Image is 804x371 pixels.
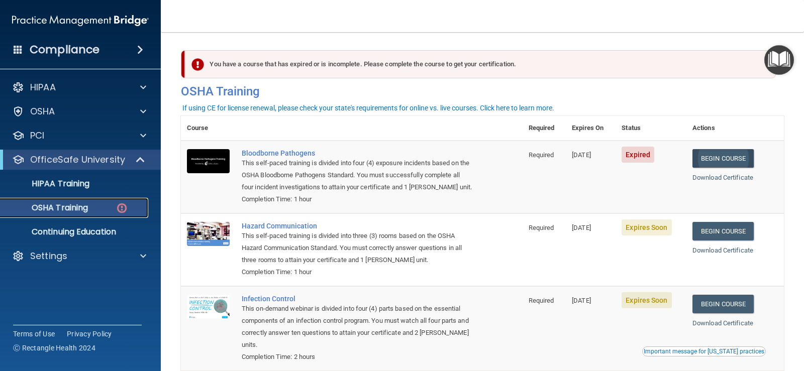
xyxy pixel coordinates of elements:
a: OSHA [12,105,146,117]
a: Download Certificate [692,246,753,254]
span: Ⓒ Rectangle Health 2024 [13,343,95,353]
p: Settings [30,250,67,262]
a: Infection Control [242,295,472,303]
p: Continuing Education [7,227,144,237]
p: OSHA [30,105,55,117]
th: Status [616,116,686,141]
span: Expires Soon [622,219,671,235]
div: This on-demand webinar is divided into four (4) parts based on the essential components of an inf... [242,303,472,351]
span: Required [529,297,554,304]
img: PMB logo [12,11,149,31]
p: HIPAA [30,81,56,93]
a: Terms of Use [13,329,55,339]
a: Download Certificate [692,319,753,327]
th: Expires On [566,116,616,141]
a: Bloodborne Pathogens [242,149,472,157]
a: Begin Course [692,222,754,240]
p: OSHA Training [7,203,88,213]
span: Required [529,224,554,231]
span: Required [529,151,554,159]
img: danger-circle.6113f641.png [116,202,128,214]
button: Open Resource Center [764,45,794,75]
a: PCI [12,130,146,142]
div: This self-paced training is divided into three (3) rooms based on the OSHA Hazard Communication S... [242,230,472,266]
div: Completion Time: 1 hour [242,193,472,205]
button: If using CE for license renewal, please check your state's requirements for online vs. live cours... [181,103,556,113]
div: Completion Time: 1 hour [242,266,472,278]
h4: OSHA Training [181,84,784,98]
div: This self-paced training is divided into four (4) exposure incidents based on the OSHA Bloodborne... [242,157,472,193]
h4: Compliance [30,43,99,57]
a: Begin Course [692,149,754,168]
div: If using CE for license renewal, please check your state's requirements for online vs. live cours... [182,104,554,111]
img: exclamation-circle-solid-danger.72ef9ffc.png [191,58,204,71]
span: Expires Soon [622,292,671,308]
span: Expired [622,147,654,163]
p: OfficeSafe University [30,154,125,166]
div: Important message for [US_STATE] practices [644,348,764,354]
span: [DATE] [572,297,591,304]
p: HIPAA Training [7,179,89,189]
span: [DATE] [572,151,591,159]
th: Course [181,116,236,141]
button: Read this if you are a dental practitioner in the state of CA [642,346,766,356]
a: Begin Course [692,295,754,313]
a: Hazard Communication [242,222,472,230]
a: HIPAA [12,81,146,93]
div: You have a course that has expired or is incomplete. Please complete the course to get your certi... [185,50,776,78]
a: Settings [12,250,146,262]
th: Actions [686,116,784,141]
div: Completion Time: 2 hours [242,351,472,363]
a: Download Certificate [692,174,753,181]
th: Required [523,116,566,141]
a: Privacy Policy [67,329,112,339]
a: OfficeSafe University [12,154,146,166]
span: [DATE] [572,224,591,231]
p: PCI [30,130,44,142]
